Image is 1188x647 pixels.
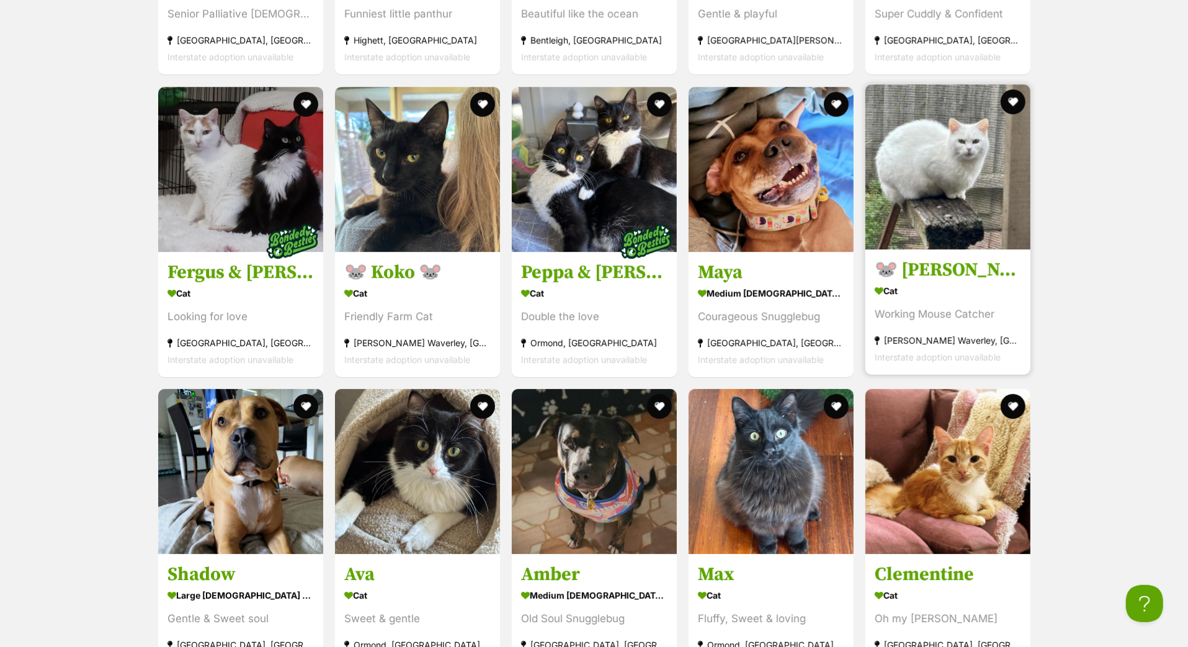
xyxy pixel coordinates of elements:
[521,587,668,605] div: medium [DEMOGRAPHIC_DATA] Dog
[865,249,1030,375] a: 🐭 [PERSON_NAME] 🐭 Cat Working Mouse Catcher [PERSON_NAME] Waverley, [GEOGRAPHIC_DATA] Interstate ...
[167,284,314,302] div: Cat
[689,389,854,554] img: Max
[470,92,495,117] button: favourite
[875,563,1021,587] h3: Clementine
[344,6,491,23] div: Funniest little panthur
[865,389,1030,554] img: Clementine
[335,87,500,252] img: 🐭 Koko 🐭
[344,261,491,284] h3: 🐭 Koko 🐭
[470,394,495,419] button: favourite
[293,92,318,117] button: favourite
[698,587,844,605] div: Cat
[698,32,844,49] div: [GEOGRAPHIC_DATA][PERSON_NAME][GEOGRAPHIC_DATA]
[344,334,491,351] div: [PERSON_NAME] Waverley, [GEOGRAPHIC_DATA]
[615,210,677,272] img: bonded besties
[1001,89,1025,114] button: favourite
[698,6,844,23] div: Gentle & playful
[875,32,1021,49] div: [GEOGRAPHIC_DATA], [GEOGRAPHIC_DATA]
[875,611,1021,628] div: Oh my [PERSON_NAME]
[521,52,647,63] span: Interstate adoption unavailable
[344,563,491,587] h3: Ava
[521,6,668,23] div: Beautiful like the ocean
[167,261,314,284] h3: Fergus & [PERSON_NAME]
[698,261,844,284] h3: Maya
[875,306,1021,323] div: Working Mouse Catcher
[875,52,1001,63] span: Interstate adoption unavailable
[875,282,1021,300] div: Cat
[344,354,470,365] span: Interstate adoption unavailable
[167,308,314,325] div: Looking for love
[512,87,677,252] img: Peppa & Tabitha
[344,611,491,628] div: Sweet & gentle
[1126,585,1163,622] iframe: Help Scout Beacon - Open
[689,87,854,252] img: Maya
[261,210,323,272] img: bonded besties
[647,394,672,419] button: favourite
[698,563,844,587] h3: Max
[344,587,491,605] div: Cat
[698,334,844,351] div: [GEOGRAPHIC_DATA], [GEOGRAPHIC_DATA]
[521,354,647,365] span: Interstate adoption unavailable
[167,32,314,49] div: [GEOGRAPHIC_DATA], [GEOGRAPHIC_DATA]
[512,251,677,377] a: Peppa & [PERSON_NAME] Cat Double the love Ormond, [GEOGRAPHIC_DATA] Interstate adoption unavailab...
[521,32,668,49] div: Bentleigh, [GEOGRAPHIC_DATA]
[698,354,824,365] span: Interstate adoption unavailable
[1001,394,1025,419] button: favourite
[521,563,668,587] h3: Amber
[344,52,470,63] span: Interstate adoption unavailable
[824,394,849,419] button: favourite
[158,87,323,252] img: Fergus & Dorrie
[167,52,293,63] span: Interstate adoption unavailable
[521,334,668,351] div: Ormond, [GEOGRAPHIC_DATA]
[335,389,500,554] img: Ava
[521,261,668,284] h3: Peppa & [PERSON_NAME]
[167,354,293,365] span: Interstate adoption unavailable
[689,251,854,377] a: Maya medium [DEMOGRAPHIC_DATA] Dog Courageous Snugglebug [GEOGRAPHIC_DATA], [GEOGRAPHIC_DATA] Int...
[875,587,1021,605] div: Cat
[698,52,824,63] span: Interstate adoption unavailable
[158,251,323,377] a: Fergus & [PERSON_NAME] Cat Looking for love [GEOGRAPHIC_DATA], [GEOGRAPHIC_DATA] Interstate adopt...
[698,611,844,628] div: Fluffy, Sweet & loving
[167,6,314,23] div: Senior Palliative [DEMOGRAPHIC_DATA]
[167,563,314,587] h3: Shadow
[521,611,668,628] div: Old Soul Snugglebug
[167,611,314,628] div: Gentle & Sweet soul
[521,308,668,325] div: Double the love
[521,284,668,302] div: Cat
[824,92,849,117] button: favourite
[293,394,318,419] button: favourite
[335,251,500,377] a: 🐭 Koko 🐭 Cat Friendly Farm Cat [PERSON_NAME] Waverley, [GEOGRAPHIC_DATA] Interstate adoption unav...
[698,284,844,302] div: medium [DEMOGRAPHIC_DATA] Dog
[698,308,844,325] div: Courageous Snugglebug
[344,284,491,302] div: Cat
[875,258,1021,282] h3: 🐭 [PERSON_NAME] 🐭
[875,6,1021,23] div: Super Cuddly & Confident
[344,32,491,49] div: Highett, [GEOGRAPHIC_DATA]
[875,332,1021,349] div: [PERSON_NAME] Waverley, [GEOGRAPHIC_DATA]
[647,92,672,117] button: favourite
[167,334,314,351] div: [GEOGRAPHIC_DATA], [GEOGRAPHIC_DATA]
[875,352,1001,362] span: Interstate adoption unavailable
[158,389,323,554] img: Shadow
[512,389,677,554] img: Amber
[344,308,491,325] div: Friendly Farm Cat
[865,84,1030,249] img: 🐭 Francesca 🐭
[167,587,314,605] div: large [DEMOGRAPHIC_DATA] Dog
